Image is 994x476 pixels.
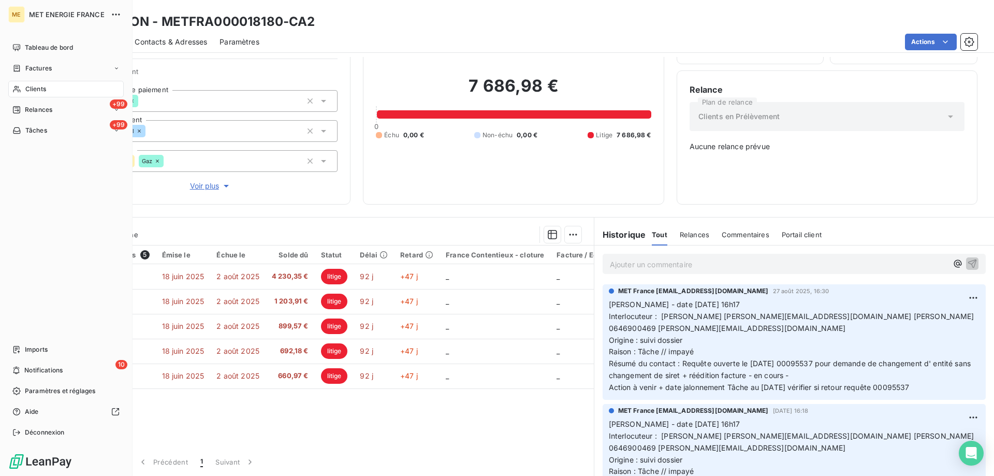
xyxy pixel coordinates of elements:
[25,64,52,73] span: Factures
[25,345,48,354] span: Imports
[83,67,338,82] span: Propriétés Client
[360,251,388,259] div: Délai
[618,286,769,296] span: MET France [EMAIL_ADDRESS][DOMAIN_NAME]
[609,300,740,309] span: [PERSON_NAME] - date [DATE] 16h17
[272,321,309,331] span: 899,57 €
[400,251,433,259] div: Retard
[194,451,209,473] button: 1
[609,336,682,344] span: Origine : suivi dossier
[690,83,964,96] h6: Relance
[145,126,154,136] input: Ajouter une valeur
[8,453,72,470] img: Logo LeanPay
[135,37,207,47] span: Contacts & Adresses
[216,272,259,281] span: 2 août 2025
[400,322,418,330] span: +47 j
[209,451,261,473] button: Suivant
[162,297,204,306] span: 18 juin 2025
[557,371,560,380] span: _
[609,455,682,464] span: Origine : suivi dossier
[557,251,627,259] div: Facture / Echéancier
[609,359,973,380] span: Résumé du contact : Requête ouverte le [DATE] 00095537 pour demande de changement d' entité sans ...
[162,322,204,330] span: 18 juin 2025
[557,347,560,355] span: _
[25,386,95,396] span: Paramètres et réglages
[446,347,449,355] span: _
[609,431,974,440] span: Interlocuteur : [PERSON_NAME] [PERSON_NAME][EMAIL_ADDRESS][DOMAIN_NAME] [PERSON_NAME]
[162,251,204,259] div: Émise le
[25,43,73,52] span: Tableau de bord
[557,272,560,281] span: _
[483,131,513,140] span: Non-échu
[110,120,127,129] span: +99
[110,99,127,109] span: +99
[272,296,309,307] span: 1 203,91 €
[376,76,651,107] h2: 7 686,98 €
[321,343,348,359] span: litige
[959,441,984,466] div: Open Intercom Messenger
[446,297,449,306] span: _
[216,371,259,380] span: 2 août 2025
[652,230,667,239] span: Tout
[200,457,203,467] span: 1
[162,371,204,380] span: 18 juin 2025
[680,230,709,239] span: Relances
[400,371,418,380] span: +47 j
[220,37,259,47] span: Paramètres
[400,272,418,281] span: +47 j
[321,251,348,259] div: Statut
[164,156,172,166] input: Ajouter une valeur
[698,111,780,122] span: Clients en Prélèvement
[773,288,829,294] span: 27 août 2025, 16:30
[190,181,231,191] span: Voir plus
[25,126,47,135] span: Tâches
[29,10,105,19] span: MET ENERGIE FRANCE
[609,467,694,475] span: Raison : Tâche // impayé
[216,322,259,330] span: 2 août 2025
[403,131,424,140] span: 0,00 €
[446,251,544,259] div: France Contentieux - cloture
[360,272,373,281] span: 92 j
[400,297,418,306] span: +47 j
[517,131,537,140] span: 0,00 €
[446,371,449,380] span: _
[272,346,309,356] span: 692,18 €
[272,271,309,282] span: 4 230,35 €
[594,228,646,241] h6: Historique
[690,141,964,152] span: Aucune relance prévue
[272,371,309,381] span: 660,97 €
[162,272,204,281] span: 18 juin 2025
[360,297,373,306] span: 92 j
[216,347,259,355] span: 2 août 2025
[617,131,651,140] span: 7 686,98 €
[272,251,309,259] div: Solde dû
[557,297,560,306] span: _
[609,443,846,452] span: 0646900469 [PERSON_NAME][EMAIL_ADDRESS][DOMAIN_NAME]
[115,360,127,369] span: 10
[446,272,449,281] span: _
[596,131,612,140] span: Litige
[360,322,373,330] span: 92 j
[446,322,449,330] span: _
[360,347,373,355] span: 92 j
[140,250,150,259] span: 5
[24,366,63,375] span: Notifications
[131,451,194,473] button: Précédent
[609,312,974,321] span: Interlocuteur : [PERSON_NAME] [PERSON_NAME][EMAIL_ADDRESS][DOMAIN_NAME] [PERSON_NAME]
[8,403,124,420] a: Aide
[25,407,39,416] span: Aide
[25,84,46,94] span: Clients
[782,230,822,239] span: Portail client
[374,122,378,131] span: 0
[609,420,740,428] span: [PERSON_NAME] - date [DATE] 16h17
[609,383,910,392] span: Action à venir + date jalonnement Tâche au [DATE] vérifier si retour requête 00095537
[773,408,809,414] span: [DATE] 16:18
[91,12,315,31] h3: POISSON - METFRA000018180-CA2
[142,158,152,164] span: Gaz
[360,371,373,380] span: 92 j
[609,324,846,333] span: 0646900469 [PERSON_NAME][EMAIL_ADDRESS][DOMAIN_NAME]
[400,347,418,355] span: +47 j
[609,347,694,356] span: Raison : Tâche // impayé
[384,131,399,140] span: Échu
[25,428,65,437] span: Déconnexion
[321,319,348,334] span: litige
